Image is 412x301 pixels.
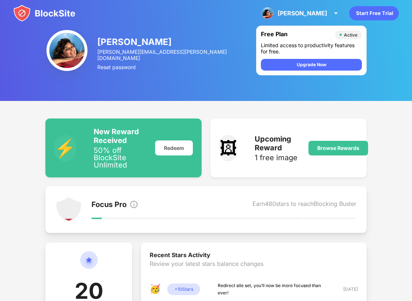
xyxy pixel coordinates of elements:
div: animation [349,6,399,20]
img: circle-star.svg [80,251,98,278]
img: blocksite-icon.svg [13,4,75,22]
img: AOh14GhKKwgdgMNIfsUr3XyrRZJZre2xFsOR-SEF-BhR4A=s96-c [46,30,87,71]
div: 🖼 [219,135,237,161]
div: 🥳 [150,283,161,295]
div: ⚡️ [54,135,76,161]
div: Redeem [155,140,193,155]
div: Earn 480 stars to reach Blocking Buster [252,200,356,210]
div: New Reward Received [94,127,146,145]
div: Upgrade Now [297,61,326,68]
div: Reset password [97,64,256,70]
img: info.svg [130,200,138,209]
div: Recent Stars Activity [150,251,358,260]
div: Browse Rewards [317,145,359,151]
div: [PERSON_NAME][EMAIL_ADDRESS][PERSON_NAME][DOMAIN_NAME] [97,49,256,61]
div: Free Plan [261,30,332,39]
img: points-level-1.svg [56,196,82,223]
div: Upcoming Reward [255,135,300,152]
img: AOh14GhKKwgdgMNIfsUr3XyrRZJZre2xFsOR-SEF-BhR4A=s96-c [262,7,273,19]
div: Review your latest stars balance changes [150,260,358,282]
div: Limited access to productivity features for free. [261,42,362,54]
div: 1 free image [255,154,300,161]
div: Redirect site set, you’ll now be more focused than ever! [218,282,326,297]
div: 50% off BlockSite Unlimited [94,147,146,169]
div: Active [344,32,357,38]
div: [PERSON_NAME] [97,37,256,47]
div: Focus Pro [91,200,127,210]
div: + 10 Stars [167,283,200,295]
div: [PERSON_NAME] [278,10,327,17]
div: [DATE] [332,286,358,293]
